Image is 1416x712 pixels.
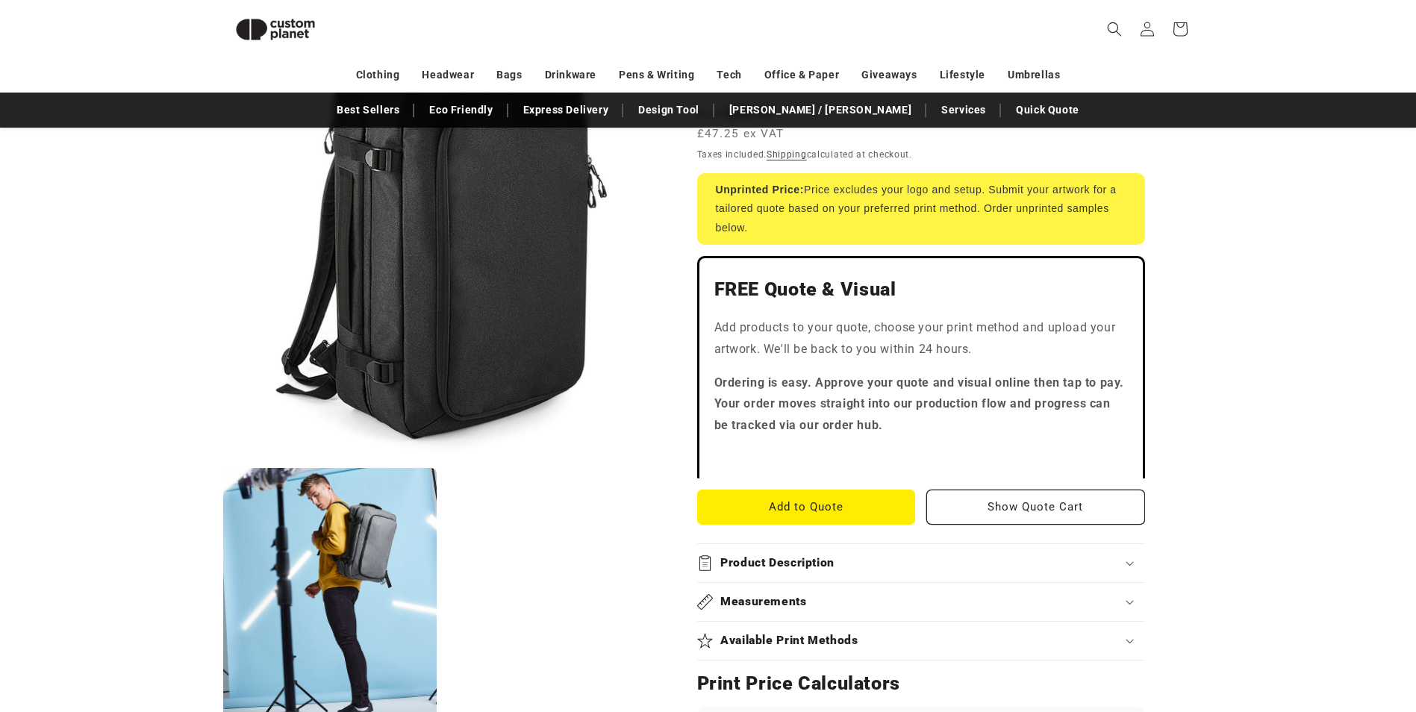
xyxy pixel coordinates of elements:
summary: Search [1098,13,1131,46]
strong: Unprinted Price: [716,184,805,196]
a: Office & Paper [764,62,839,88]
a: Umbrellas [1008,62,1060,88]
button: Add to Quote [697,490,916,525]
a: [PERSON_NAME] / [PERSON_NAME] [722,97,919,123]
summary: Measurements [697,583,1145,621]
a: Giveaways [861,62,917,88]
iframe: Customer reviews powered by Trustpilot [714,449,1128,463]
h2: Available Print Methods [720,633,858,649]
img: Custom Planet [223,6,328,53]
a: Services [934,97,994,123]
a: Tech [717,62,741,88]
div: Price excludes your logo and setup. Submit your artwork for a tailored quote based on your prefer... [697,173,1145,245]
a: Bags [496,62,522,88]
a: Best Sellers [329,97,407,123]
summary: Product Description [697,544,1145,582]
div: Taxes included. calculated at checkout. [697,147,1145,162]
a: Eco Friendly [422,97,500,123]
h2: Product Description [720,555,835,571]
a: Headwear [422,62,474,88]
iframe: Chat Widget [1167,551,1416,712]
strong: Ordering is easy. Approve your quote and visual online then tap to pay. Your order moves straight... [714,375,1125,433]
a: Pens & Writing [619,62,694,88]
button: Show Quote Cart [926,490,1145,525]
h2: Measurements [720,594,807,610]
a: Design Tool [631,97,707,123]
h2: FREE Quote & Visual [714,278,1128,302]
a: Quick Quote [1008,97,1087,123]
a: Express Delivery [516,97,617,123]
summary: Available Print Methods [697,622,1145,660]
span: £47.25 ex VAT [697,125,785,143]
a: Lifestyle [940,62,985,88]
a: Clothing [356,62,400,88]
p: Add products to your quote, choose your print method and upload your artwork. We'll be back to yo... [714,317,1128,360]
a: Drinkware [545,62,596,88]
a: Shipping [767,149,807,160]
h2: Print Price Calculators [697,672,1145,696]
